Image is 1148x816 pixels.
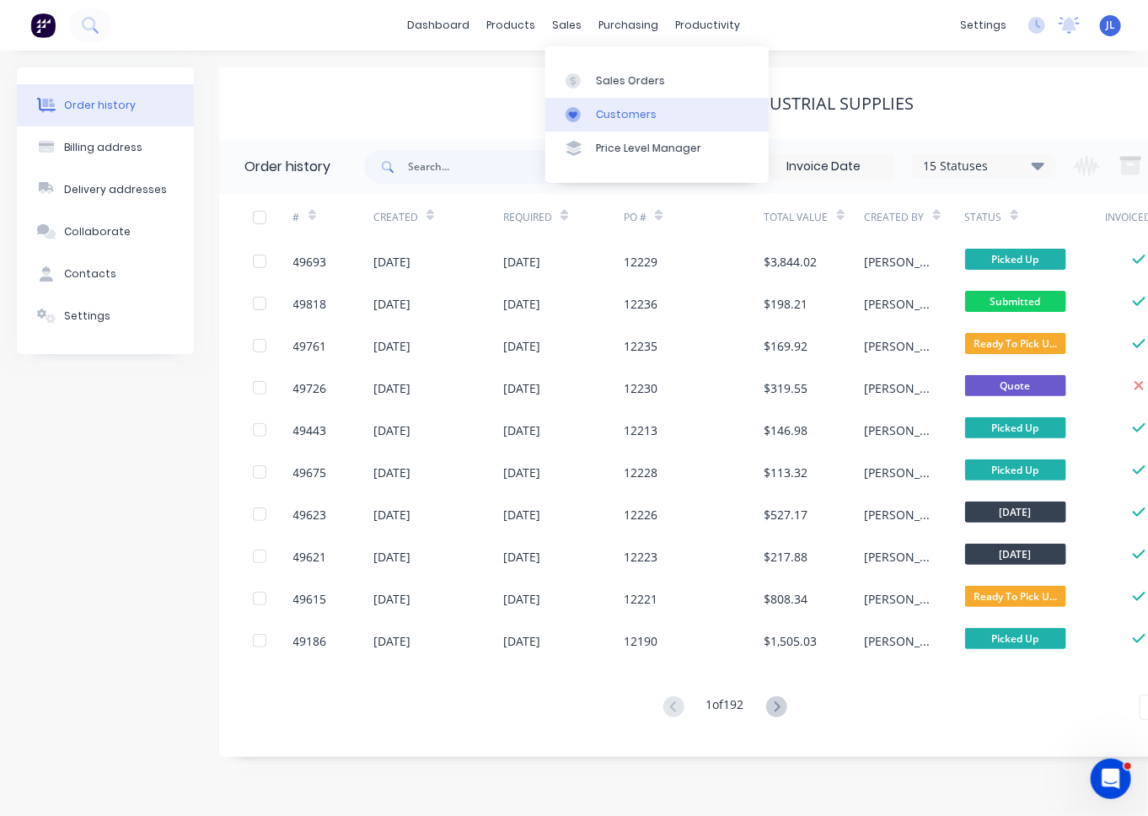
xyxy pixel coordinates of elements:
[596,141,701,156] div: Price Level Manager
[965,417,1066,438] span: Picked Up
[293,506,327,523] div: 49623
[373,421,410,439] div: [DATE]
[965,249,1066,270] span: Picked Up
[865,379,931,397] div: [PERSON_NAME]
[373,295,410,313] div: [DATE]
[17,211,194,253] button: Collaborate
[373,194,504,240] div: Created
[503,421,540,439] div: [DATE]
[706,695,744,720] div: 1 of 192
[503,590,540,608] div: [DATE]
[408,150,575,184] input: Search...
[624,379,657,397] div: 12230
[373,253,410,271] div: [DATE]
[503,337,540,355] div: [DATE]
[865,548,931,566] div: [PERSON_NAME]
[1091,759,1131,799] iframe: Intercom live chat
[764,295,808,313] div: $198.21
[293,421,327,439] div: 49443
[865,337,931,355] div: [PERSON_NAME]
[293,253,327,271] div: 49693
[668,13,749,38] div: productivity
[965,333,1066,354] span: Ready To Pick U...
[965,544,1066,565] span: [DATE]
[1106,18,1115,33] span: JL
[293,548,327,566] div: 49621
[952,13,1015,38] div: settings
[373,548,410,566] div: [DATE]
[64,98,136,113] div: Order history
[764,194,865,240] div: Total Value
[64,309,110,324] div: Settings
[624,464,657,481] div: 12228
[865,253,931,271] div: [PERSON_NAME]
[503,464,540,481] div: [DATE]
[503,253,540,271] div: [DATE]
[545,98,769,132] a: Customers
[965,459,1066,480] span: Picked Up
[913,157,1054,175] div: 15 Statuses
[244,157,330,177] div: Order history
[544,13,591,38] div: sales
[764,253,818,271] div: $3,844.02
[865,194,965,240] div: Created By
[596,73,665,89] div: Sales Orders
[545,63,769,97] a: Sales Orders
[624,421,657,439] div: 12213
[293,632,327,650] div: 49186
[293,194,373,240] div: #
[64,266,116,282] div: Contacts
[503,379,540,397] div: [DATE]
[865,421,931,439] div: [PERSON_NAME]
[64,140,142,155] div: Billing address
[624,590,657,608] div: 12221
[764,590,808,608] div: $808.34
[624,194,764,240] div: PO #
[373,506,410,523] div: [DATE]
[965,375,1066,396] span: Quote
[373,464,410,481] div: [DATE]
[764,548,808,566] div: $217.88
[503,295,540,313] div: [DATE]
[965,210,1002,225] div: Status
[293,590,327,608] div: 49615
[373,632,410,650] div: [DATE]
[596,107,657,122] div: Customers
[965,628,1066,649] span: Picked Up
[479,13,544,38] div: products
[624,548,657,566] div: 12223
[17,295,194,337] button: Settings
[764,210,829,225] div: Total Value
[17,253,194,295] button: Contacts
[17,126,194,169] button: Billing address
[293,210,300,225] div: #
[293,295,327,313] div: 49818
[865,506,931,523] div: [PERSON_NAME]
[965,291,1066,312] span: Submitted
[293,464,327,481] div: 49675
[30,13,56,38] img: Factory
[624,295,657,313] div: 12236
[624,210,646,225] div: PO #
[965,194,1106,240] div: Status
[865,210,925,225] div: Created By
[865,464,931,481] div: [PERSON_NAME]
[865,590,931,608] div: [PERSON_NAME]
[764,379,808,397] div: $319.55
[764,506,808,523] div: $527.17
[293,379,327,397] div: 49726
[965,586,1066,607] span: Ready To Pick U...
[624,253,657,271] div: 12229
[503,548,540,566] div: [DATE]
[545,132,769,165] a: Price Level Manager
[503,194,624,240] div: Required
[865,632,931,650] div: [PERSON_NAME]
[503,210,552,225] div: Required
[373,590,410,608] div: [DATE]
[293,337,327,355] div: 49761
[373,337,410,355] div: [DATE]
[17,84,194,126] button: Order history
[764,337,808,355] div: $169.92
[624,506,657,523] div: 12226
[753,154,894,180] input: Invoice Date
